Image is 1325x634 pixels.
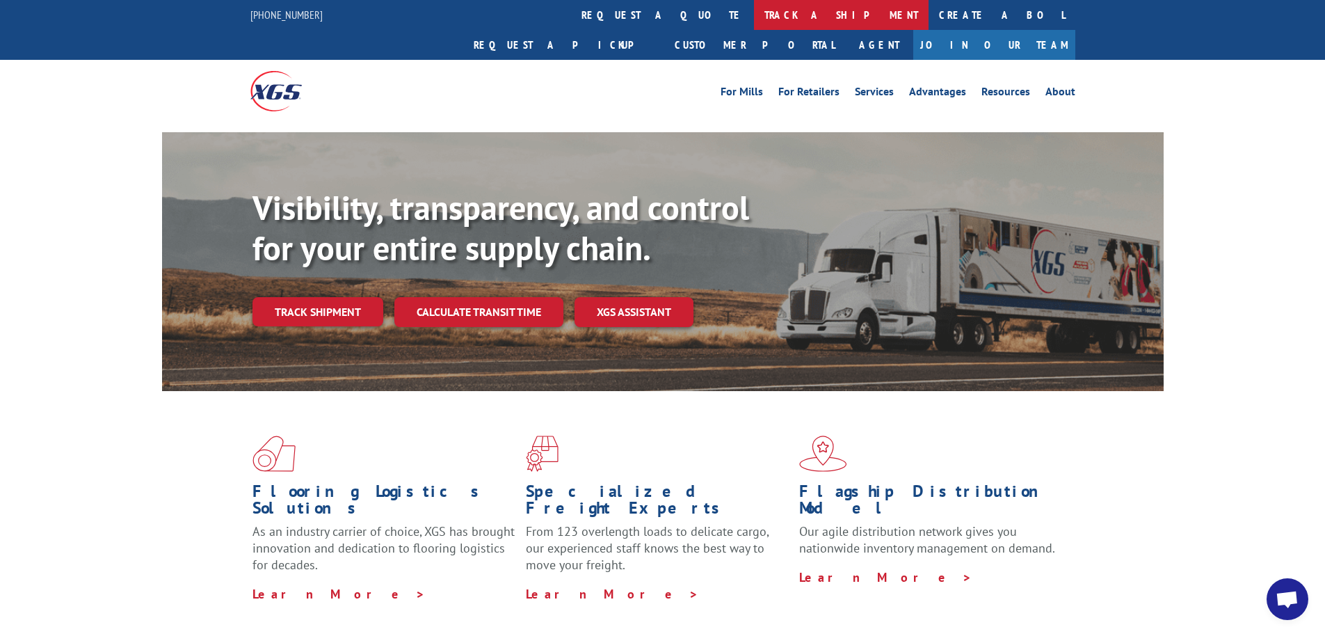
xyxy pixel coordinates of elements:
h1: Flagship Distribution Model [799,483,1062,523]
span: Our agile distribution network gives you nationwide inventory management on demand. [799,523,1055,556]
a: XGS ASSISTANT [575,297,693,327]
h1: Flooring Logistics Solutions [252,483,515,523]
a: Agent [845,30,913,60]
a: Track shipment [252,297,383,326]
span: As an industry carrier of choice, XGS has brought innovation and dedication to flooring logistics... [252,523,515,573]
a: Services [855,86,894,102]
a: Join Our Team [913,30,1075,60]
a: Resources [981,86,1030,102]
img: xgs-icon-flagship-distribution-model-red [799,436,847,472]
a: Learn More > [252,586,426,602]
a: Advantages [909,86,966,102]
img: xgs-icon-total-supply-chain-intelligence-red [252,436,296,472]
div: Open chat [1267,578,1308,620]
a: About [1045,86,1075,102]
a: Learn More > [526,586,699,602]
a: Request a pickup [463,30,664,60]
a: Customer Portal [664,30,845,60]
a: For Retailers [778,86,840,102]
b: Visibility, transparency, and control for your entire supply chain. [252,186,749,269]
a: For Mills [721,86,763,102]
a: [PHONE_NUMBER] [250,8,323,22]
a: Learn More > [799,569,972,585]
img: xgs-icon-focused-on-flooring-red [526,436,559,472]
p: From 123 overlength loads to delicate cargo, our experienced staff knows the best way to move you... [526,523,789,585]
h1: Specialized Freight Experts [526,483,789,523]
a: Calculate transit time [394,297,563,327]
